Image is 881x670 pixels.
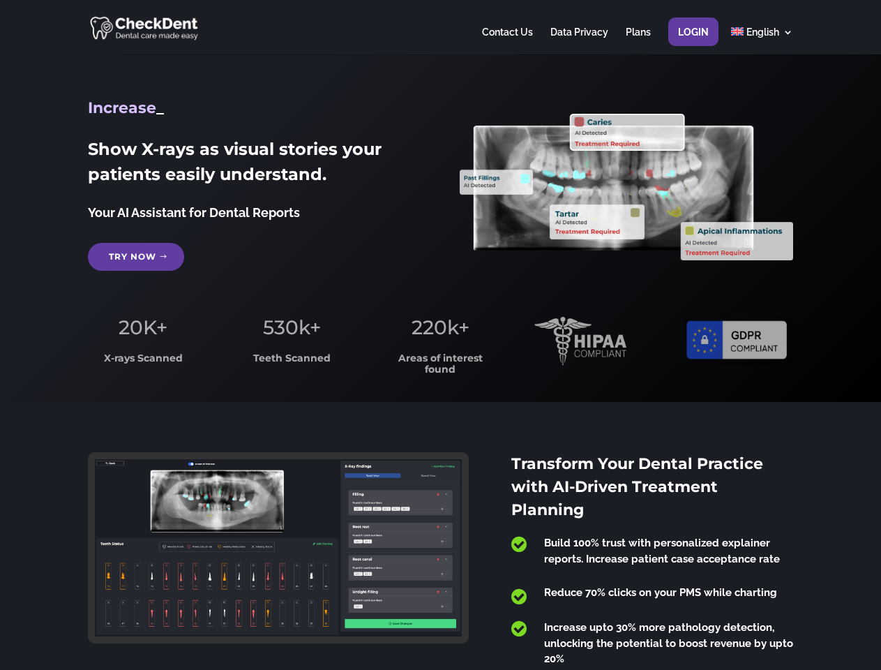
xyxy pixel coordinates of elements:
[626,27,651,54] a: Plans
[678,27,709,54] a: Login
[156,98,164,117] span: _
[412,315,469,339] span: 220k+
[482,27,533,54] a: Contact Us
[511,454,763,519] span: Transform Your Dental Practice with AI-Driven Treatment Planning
[88,98,156,117] span: Increase
[90,14,199,41] img: CheckDent AI
[550,27,608,54] a: Data Privacy
[88,243,184,271] a: Try Now
[544,621,793,665] span: Increase upto 30% more pathology detection, unlocking the potential to boost revenue by upto 20%
[746,27,779,38] span: English
[88,205,300,220] span: Your AI Assistant for Dental Reports
[511,620,527,638] span: 
[544,586,777,599] span: Reduce 70% clicks on your PMS while charting
[119,315,167,339] span: 20K+
[263,315,321,339] span: 530k+
[511,535,527,553] span: 
[88,137,421,194] h2: Show X-rays as visual stories your patients easily understand.
[460,114,792,260] img: X_Ray_annotated
[731,27,793,54] a: English
[386,353,496,382] h3: Areas of interest found
[544,537,780,565] span: Build 100% trust with personalized explainer reports. Increase patient case acceptance rate
[511,588,527,606] span: 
